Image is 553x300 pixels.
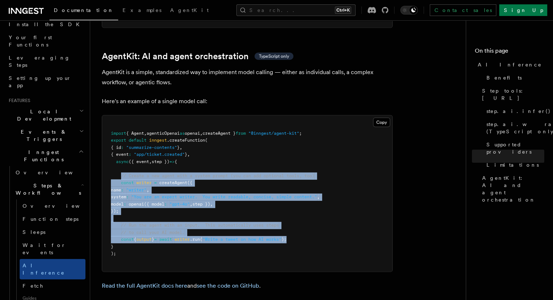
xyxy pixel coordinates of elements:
a: Overview [13,166,85,179]
span: : [129,152,131,157]
span: Your first Functions [9,35,52,48]
span: "Write a tweet on how AI works" [203,237,281,242]
span: , [180,145,182,150]
span: Leveraging Steps [9,55,70,68]
span: model [111,202,124,207]
a: Benefits [484,71,544,84]
a: AgentKit: AI and agent orchestration [479,171,544,206]
span: import [111,131,126,136]
button: Toggle dark mode [400,6,418,15]
span: ( [205,138,208,143]
a: Overview [20,199,85,212]
span: inngest [149,138,167,143]
button: Steps & Workflows [13,179,85,199]
span: step }) [152,159,169,164]
span: , [200,131,203,136]
span: // to call your AI model. [121,230,185,235]
button: Search...Ctrl+K [236,4,356,16]
span: createAgent [159,180,187,185]
span: Examples [123,7,161,13]
span: Limitations [486,161,539,169]
span: AgentKit: AI and agent orchestration [482,174,544,203]
span: .createFunction [167,138,205,143]
span: AI Inference [23,263,65,276]
span: Supported providers [486,141,544,155]
span: } [111,244,113,249]
span: : [126,194,129,199]
span: : [164,202,167,207]
span: agenticOpenai [147,131,180,136]
span: writer [175,237,190,242]
span: name [111,187,121,192]
span: { [134,237,136,242]
a: Examples [118,2,166,20]
a: step.ai.wrap() (TypeScript only) [484,118,544,138]
a: see the code on GitHub [197,282,259,289]
a: Leveraging Steps [6,51,85,72]
span: Steps & Workflows [13,182,81,196]
button: Local Development [6,105,85,125]
span: } [185,152,187,157]
span: createAgent } [203,131,236,136]
span: Install the SDK [9,21,84,27]
button: Inngest Functions [6,146,85,166]
span: : [124,202,126,207]
span: Setting up your app [9,75,71,88]
span: , [147,187,149,192]
span: } [177,145,180,150]
span: from [236,131,246,136]
h4: On this page [475,46,544,58]
span: = [154,180,157,185]
span: "gpt-4o" [169,202,190,207]
a: Limitations [484,158,544,171]
span: , [210,202,213,207]
button: Events & Triggers [6,125,85,146]
span: } [152,237,154,242]
a: Supported providers [484,138,544,158]
a: AI Inference [20,259,85,279]
a: Sleeps [20,226,85,239]
span: ); [281,237,286,242]
p: and . [102,281,393,291]
span: ({ model [144,202,164,207]
span: Overview [23,203,97,209]
p: Here's an example of a single model call: [102,96,393,106]
a: Install the SDK [6,18,85,31]
p: AgentKit is a simple, standardized way to implement model calling — either as individual calls, a... [102,67,393,88]
a: Read the full AgentKit docs here [102,282,187,289]
span: "writer" [126,187,147,192]
span: { id [111,145,121,150]
span: writer [136,180,152,185]
span: openai [185,131,200,136]
span: Function steps [23,216,79,222]
span: AI Inference [478,61,542,68]
kbd: Ctrl+K [335,7,351,14]
span: Overview [16,170,91,175]
span: const [121,180,134,185]
span: "You are an expert writer. You write readable, concise, simple content." [131,194,317,199]
span: = [154,237,157,242]
span: await [159,237,172,242]
span: Local Development [6,108,79,122]
span: { event [111,152,129,157]
span: Benefits [486,74,522,81]
a: step.ai.infer() [484,105,544,118]
span: Inngest Functions [6,149,79,163]
a: AgentKit: AI and agent orchestrationTypeScript only [102,51,293,61]
span: : [121,187,124,192]
span: default [129,138,147,143]
span: async [116,159,129,164]
a: Setting up your app [6,72,85,92]
span: Wait for events [23,242,66,255]
span: .run [190,237,200,242]
span: , [144,131,147,136]
span: "summarize-contents" [126,145,177,150]
span: ({ [187,180,192,185]
a: Sign Up [499,4,547,16]
span: ( [200,237,203,242]
span: as [180,131,185,136]
span: Features [6,98,30,104]
a: Contact sales [430,4,496,16]
a: Fetch [20,279,85,292]
span: : [121,145,124,150]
